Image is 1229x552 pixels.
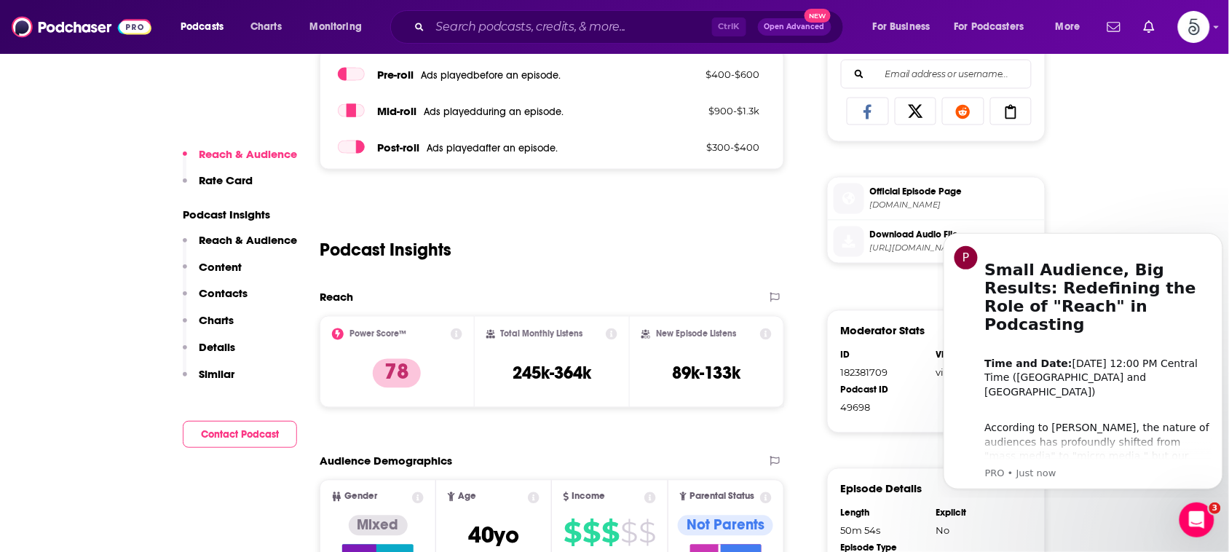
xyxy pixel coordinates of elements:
a: Charts [241,15,291,39]
span: $ [582,521,600,545]
span: https://podtrac.com/pts/redirect.mp3/pscrb.fm/rss/p/traffic.omny.fm/d/clips/e73c998e-6e60-432f-86... [870,243,1039,254]
span: For Podcasters [955,17,1024,37]
span: For Business [873,17,930,37]
img: Podchaser - Follow, Share and Rate Podcasts [12,13,151,41]
div: Length [841,508,927,519]
button: Show profile menu [1178,11,1210,43]
button: open menu [170,15,242,39]
button: Reach & Audience [183,147,297,174]
span: Mid -roll [377,104,416,118]
button: open menu [945,15,1046,39]
div: 49698 [841,402,927,414]
p: 78 [373,359,421,388]
span: 40 yo [468,521,520,550]
input: Email address or username... [853,60,1019,88]
h3: 89k-133k [673,363,741,385]
div: Not Parents [678,516,773,536]
span: $ [564,521,581,545]
span: Parental Status [689,492,754,502]
p: Details [199,340,235,354]
p: Podcast Insights [183,208,297,221]
input: Search podcasts, credits, & more... [430,15,712,39]
div: ID [841,350,927,361]
a: Share on X/Twitter [895,98,937,125]
h2: Reach [320,291,353,304]
button: Reach & Audience [183,233,297,260]
div: visible [936,367,1022,379]
p: $ 400 - $ 600 [665,68,760,80]
span: Monitoring [310,17,362,37]
p: Content [199,260,242,274]
div: 182381709 [841,367,927,379]
span: Official Episode Page [870,186,1039,199]
iframe: Intercom live chat [1179,502,1214,537]
h2: New Episode Listens [656,329,736,339]
div: Search followers [841,60,1032,89]
span: New [805,9,831,23]
p: Reach & Audience [199,233,297,247]
p: Charts [199,313,234,327]
span: Open Advanced [764,23,825,31]
span: Ads played before an episode . [421,69,561,82]
a: Download Audio File[URL][DOMAIN_NAME][DOMAIN_NAME][DOMAIN_NAME] [834,226,1039,257]
span: $ [601,521,619,545]
button: Contact Podcast [183,421,297,448]
span: Podcasts [181,17,224,37]
span: 3 [1209,502,1221,514]
span: Income [572,492,606,502]
div: Explicit [936,508,1022,519]
span: stitcher.com [870,200,1039,211]
h3: Episode Details [841,482,922,496]
span: Ads played after an episode . [427,142,558,154]
button: Open AdvancedNew [758,18,831,36]
p: $ 900 - $ 1.3k [665,105,760,117]
span: Ads played during an episode . [424,106,564,118]
a: Official Episode Page[DOMAIN_NAME] [834,184,1039,214]
button: open menu [1046,15,1099,39]
span: $ [639,521,655,545]
a: Show notifications dropdown [1138,15,1161,39]
button: Rate Card [183,173,253,200]
h2: Audience Demographics [320,454,452,468]
p: Contacts [199,286,248,300]
span: Charts [250,17,282,37]
button: Contacts [183,286,248,313]
span: Pre -roll [377,68,414,82]
p: Reach & Audience [199,147,297,161]
div: 50m 54s [841,525,927,537]
div: Visibility [936,350,1022,361]
a: Share on Reddit [942,98,984,125]
p: Rate Card [199,173,253,187]
div: Mixed [349,516,408,536]
div: Podcast ID [841,385,927,396]
span: Post -roll [377,141,419,154]
span: Age [458,492,476,502]
h2: Power Score™ [349,329,406,339]
span: Download Audio File [870,229,1039,242]
p: Similar [199,367,234,381]
h2: Total Monthly Listens [501,329,583,339]
button: open menu [863,15,949,39]
button: open menu [300,15,381,39]
a: Share on Facebook [847,98,889,125]
button: Content [183,260,242,287]
button: Similar [183,367,234,394]
span: More [1056,17,1080,37]
iframe: Intercom notifications message [938,219,1229,498]
span: Logged in as Spiral5-G2 [1178,11,1210,43]
span: $ [620,521,637,545]
div: No [936,525,1022,537]
h3: 245k-364k [513,363,591,385]
a: Copy Link [990,98,1032,125]
button: Details [183,340,235,367]
button: Charts [183,313,234,340]
img: User Profile [1178,11,1210,43]
a: Show notifications dropdown [1102,15,1126,39]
